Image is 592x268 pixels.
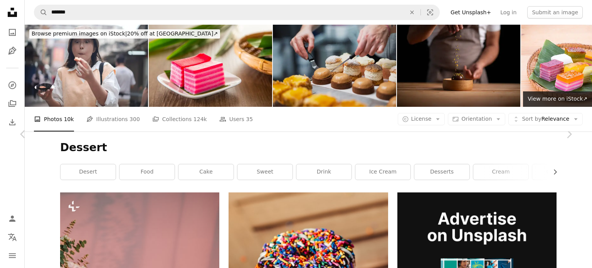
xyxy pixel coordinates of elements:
[25,25,148,107] img: A surprised young woman in a beige bucket hat and sweater vest eats a pastry on a busy street
[527,6,583,19] button: Submit an image
[411,116,432,122] span: License
[546,97,592,171] a: Next
[397,25,520,107] img: A male pastry chef pouring pistachios on profiteroles
[5,211,20,226] a: Log in / Sign up
[404,5,420,20] button: Clear
[178,164,234,180] a: cake
[193,115,207,123] span: 124k
[448,113,505,125] button: Orientation
[522,115,569,123] span: Relevance
[473,164,528,180] a: cream
[273,25,396,107] img: Pastry chef carefully positioning cream puffs and tarts, highlighting culinary craftsmanship with...
[119,164,175,180] a: food
[296,164,351,180] a: drink
[5,25,20,40] a: Photos
[34,5,47,20] button: Search Unsplash
[522,116,541,122] span: Sort by
[149,25,272,107] img: Kuih lapis is a traditional Malay nyonya sweet desert.
[532,164,587,180] a: chocolate
[398,113,445,125] button: License
[129,115,140,123] span: 300
[5,43,20,59] a: Illustrations
[5,229,20,245] button: Language
[246,115,253,123] span: 35
[86,107,140,131] a: Illustrations 300
[496,6,521,19] a: Log in
[528,96,587,102] span: View more on iStock ↗
[60,141,557,155] h1: Dessert
[237,164,293,180] a: sweet
[421,5,439,20] button: Visual search
[32,30,218,37] span: 20% off at [GEOGRAPHIC_DATA] ↗
[219,107,253,131] a: Users 35
[548,164,557,180] button: scroll list to the right
[152,107,207,131] a: Collections 124k
[355,164,410,180] a: ice cream
[523,91,592,107] a: View more on iStock↗
[25,25,225,43] a: Browse premium images on iStock|20% off at [GEOGRAPHIC_DATA]↗
[32,30,127,37] span: Browse premium images on iStock |
[414,164,469,180] a: desserts
[61,164,116,180] a: desert
[446,6,496,19] a: Get Unsplash+
[461,116,492,122] span: Orientation
[5,248,20,263] button: Menu
[508,113,583,125] button: Sort byRelevance
[5,78,20,93] a: Explore
[5,96,20,111] a: Collections
[34,5,440,20] form: Find visuals sitewide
